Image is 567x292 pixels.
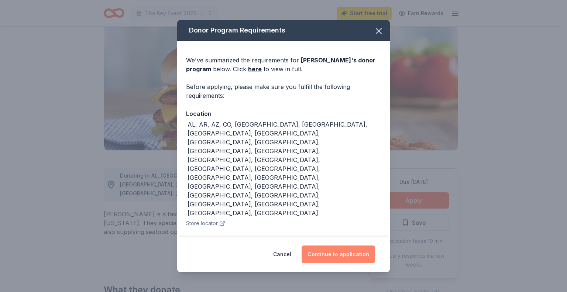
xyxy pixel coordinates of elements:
[186,82,381,100] div: Before applying, please make sure you fulfill the following requirements:
[188,120,381,217] div: AL, AR, AZ, CO, [GEOGRAPHIC_DATA], [GEOGRAPHIC_DATA], [GEOGRAPHIC_DATA], [GEOGRAPHIC_DATA], [GEOG...
[273,245,291,263] button: Cancel
[248,65,262,73] a: here
[186,56,381,73] div: We've summarized the requirements for below. Click to view in full.
[302,245,375,263] button: Continue to application
[186,219,225,228] button: Store locator
[177,20,390,41] div: Donor Program Requirements
[186,109,381,118] div: Location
